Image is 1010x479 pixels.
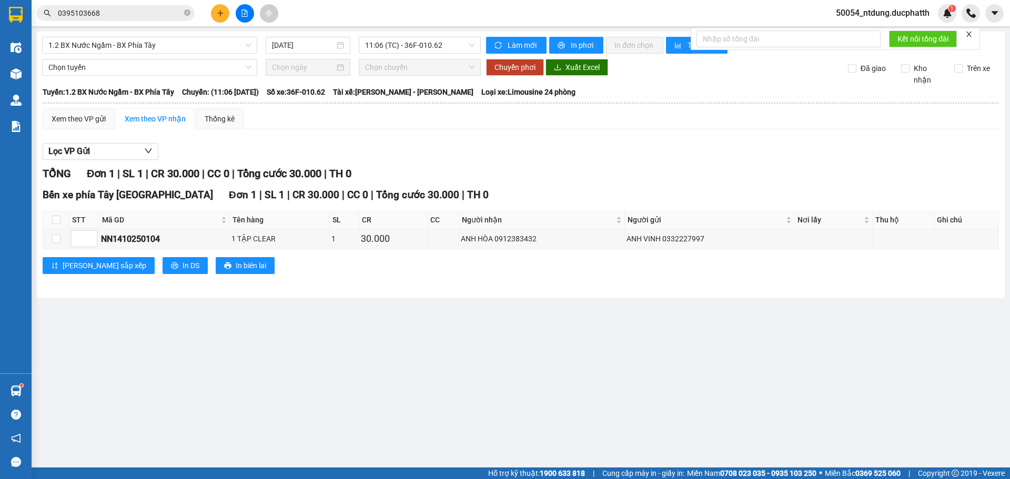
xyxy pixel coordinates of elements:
button: In đơn chọn [606,37,663,54]
span: TH 0 [467,189,489,201]
span: sync [494,42,503,50]
span: Cung cấp máy in - giấy in: [602,467,684,479]
span: Đơn 1 [229,189,257,201]
button: file-add [236,4,254,23]
span: notification [11,433,21,443]
input: Chọn ngày [272,62,335,73]
span: Loại xe: Limousine 24 phòng [481,86,575,98]
span: SL 1 [123,167,143,180]
span: 1 [950,5,954,12]
button: Kết nối tổng đài [889,30,957,47]
span: In DS [183,260,199,271]
span: printer [558,42,567,50]
span: aim [265,9,272,17]
span: | [342,189,345,201]
span: 1.2 BX Nước Ngầm - BX Phía Tây [48,37,251,53]
img: solution-icon [11,121,22,132]
span: In phơi [571,39,595,51]
button: Lọc VP Gửi [43,143,158,160]
span: Làm mới [508,39,538,51]
span: Nơi lấy [797,214,862,226]
span: Kho nhận [910,63,946,86]
div: 1 [331,233,357,244]
div: ANH VINH 0332227997 [627,233,793,244]
span: ⚪️ [819,471,822,475]
span: copyright [952,470,959,477]
span: search [44,9,51,17]
input: Tìm tên, số ĐT hoặc mã đơn [58,7,182,19]
th: Ghi chú [934,211,999,229]
button: downloadXuất Excel [546,59,608,76]
span: message [11,457,21,467]
span: close-circle [184,9,190,16]
span: close-circle [184,8,190,18]
strong: 0708 023 035 - 0935 103 250 [720,469,816,477]
button: Chuyển phơi [486,59,544,76]
span: Tổng cước 30.000 [376,189,459,201]
span: sort-ascending [51,262,58,270]
span: | [462,189,464,201]
span: Miền Nam [687,467,816,479]
img: warehouse-icon [11,42,22,53]
span: SL 1 [265,189,285,201]
th: STT [69,211,99,229]
span: Chọn tuyến [48,59,251,75]
input: 14/10/2025 [272,39,335,51]
th: CR [359,211,427,229]
th: SL [330,211,359,229]
span: | [146,167,148,180]
span: Chọn chuyến [365,59,474,75]
span: plus [217,9,224,17]
img: warehouse-icon [11,385,22,396]
th: Thu hộ [873,211,934,229]
div: Xem theo VP nhận [125,113,186,125]
span: | [371,189,373,201]
img: warehouse-icon [11,95,22,106]
span: Kết nối tổng đài [897,33,948,45]
span: Mã GD [102,214,219,226]
strong: 1900 633 818 [540,469,585,477]
span: | [593,467,594,479]
span: download [554,64,561,72]
span: Chuyến: (11:06 [DATE]) [182,86,259,98]
span: close [965,30,973,38]
div: 30.000 [361,231,425,246]
span: | [908,467,910,479]
span: Trên xe [963,63,994,74]
img: logo-vxr [9,7,23,23]
span: Đã giao [856,63,890,74]
strong: 0369 525 060 [855,469,901,477]
span: CC 0 [207,167,229,180]
span: down [144,147,153,155]
span: 11:06 (TC) - 36F-010.62 [365,37,474,53]
td: NN1410250104 [99,229,230,249]
span: file-add [241,9,248,17]
img: phone-icon [966,8,976,18]
button: syncLàm mới [486,37,547,54]
span: Đơn 1 [87,167,115,180]
div: NN1410250104 [101,232,228,246]
span: caret-down [990,8,999,18]
button: printerIn phơi [549,37,603,54]
button: caret-down [985,4,1004,23]
span: | [232,167,235,180]
button: aim [260,4,278,23]
sup: 1 [948,5,956,12]
span: CR 30.000 [292,189,339,201]
span: Người gửi [628,214,784,226]
span: | [259,189,262,201]
div: Thống kê [205,113,235,125]
img: icon-new-feature [943,8,952,18]
span: 50054_ntdung.ducphatth [827,6,938,19]
button: printerIn DS [163,257,208,274]
span: | [117,167,120,180]
th: Tên hàng [230,211,330,229]
img: warehouse-icon [11,68,22,79]
div: ANH HÒA 0912383432 [461,233,623,244]
sup: 1 [20,384,23,387]
span: Lọc VP Gửi [48,145,90,158]
span: Số xe: 36F-010.62 [267,86,325,98]
span: Bến xe phía Tây [GEOGRAPHIC_DATA] [43,189,213,201]
span: CC 0 [347,189,368,201]
span: CR 30.000 [151,167,199,180]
